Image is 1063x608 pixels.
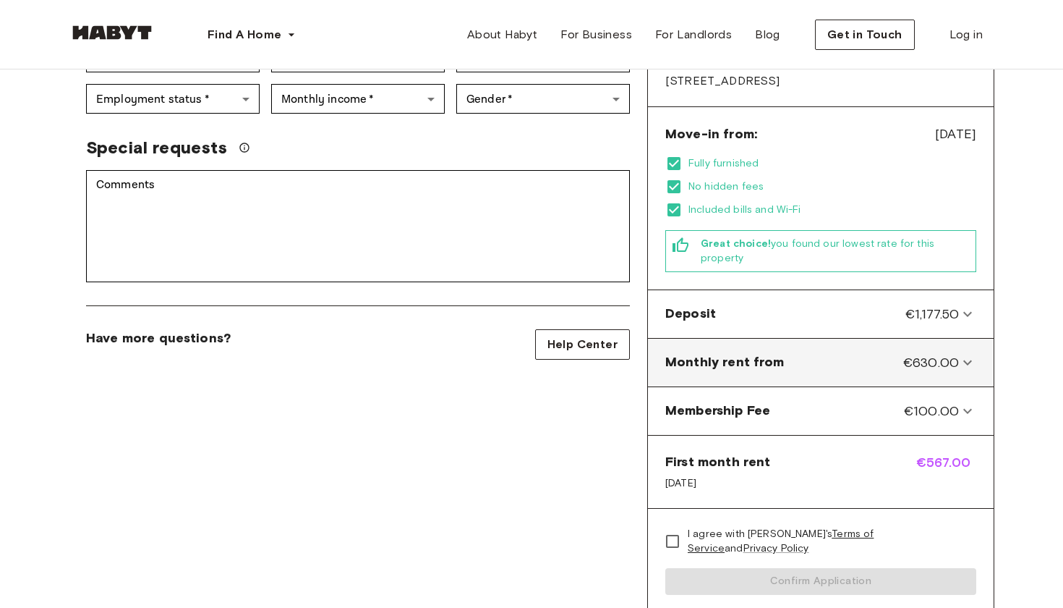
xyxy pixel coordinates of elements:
a: Privacy Policy [743,542,809,554]
span: I agree with [PERSON_NAME]'s and [688,527,965,556]
b: Great choice! [701,237,771,250]
a: For Landlords [644,20,743,49]
span: For Landlords [655,26,732,43]
div: Monthly rent from€630.00 [654,345,988,381]
span: Special requests [86,137,227,159]
button: Get in Touch [815,20,915,50]
a: Help Center [535,329,630,360]
span: About Habyt [467,26,537,43]
span: Membership Fee [665,402,770,421]
svg: We'll do our best to accommodate your request, but please note we can't guarantee it will be poss... [239,142,250,153]
span: €100.00 [904,402,959,421]
button: Find A Home [196,20,307,49]
span: First month rent [665,453,770,470]
div: Comments [86,170,630,282]
span: [STREET_ADDRESS] [665,73,976,89]
span: Included bills and Wi-Fi [688,203,976,217]
span: Blog [755,26,780,43]
span: Monthly rent from [665,353,785,372]
span: No hidden fees [688,180,976,194]
span: [DATE] [935,124,976,143]
span: Get in Touch [827,26,902,43]
a: For Business [549,20,644,49]
div: Deposit€1,177.50 [654,296,988,332]
span: €567.00 [916,453,976,491]
a: Blog [743,20,792,49]
span: Log in [949,26,983,43]
span: Deposit [665,305,716,324]
span: For Business [560,26,632,43]
span: €1,177.50 [905,305,959,324]
div: Membership Fee€100.00 [654,393,988,429]
span: €630.00 [903,353,959,372]
a: Log in [938,20,994,49]
img: Habyt [69,25,155,40]
span: Move-in from: [665,125,757,143]
span: Have more questions? [86,329,231,347]
a: About Habyt [456,20,549,49]
span: Find A Home [208,26,281,43]
span: Fully furnished [688,156,976,171]
span: [DATE] [665,476,770,491]
span: Help Center [547,336,618,353]
span: you found our lowest rate for this property [701,237,970,266]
